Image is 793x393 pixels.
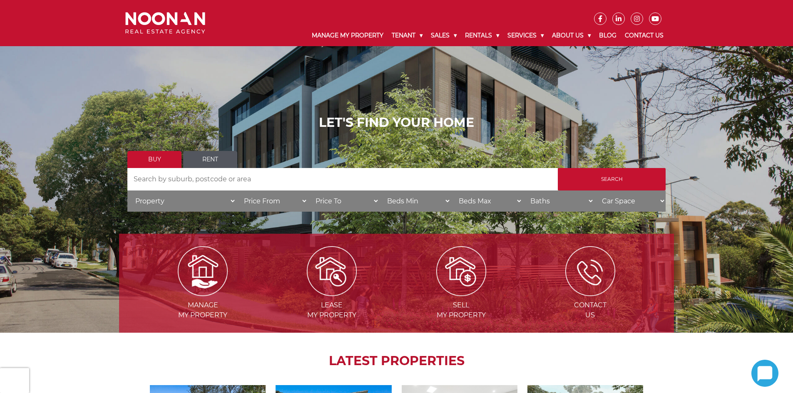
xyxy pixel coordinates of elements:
[527,300,654,320] span: Contact Us
[127,168,558,190] input: Search by suburb, postcode or area
[427,25,461,46] a: Sales
[268,300,395,320] span: Lease my Property
[548,25,595,46] a: About Us
[307,246,357,296] img: Lease my property
[139,267,266,319] a: Managemy Property
[178,246,228,296] img: Manage my Property
[565,246,615,296] img: ICONS
[308,25,388,46] a: Manage My Property
[125,12,205,34] img: Noonan Real Estate Agency
[398,300,525,320] span: Sell my Property
[140,353,653,368] h2: LATEST PROPERTIES
[621,25,668,46] a: Contact Us
[503,25,548,46] a: Services
[398,267,525,319] a: Sellmy Property
[127,115,666,130] h1: LET'S FIND YOUR HOME
[268,267,395,319] a: Leasemy Property
[388,25,427,46] a: Tenant
[527,267,654,319] a: ContactUs
[595,25,621,46] a: Blog
[139,300,266,320] span: Manage my Property
[183,151,237,168] a: Rent
[461,25,503,46] a: Rentals
[127,151,181,168] a: Buy
[436,246,486,296] img: Sell my property
[558,168,666,190] input: Search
